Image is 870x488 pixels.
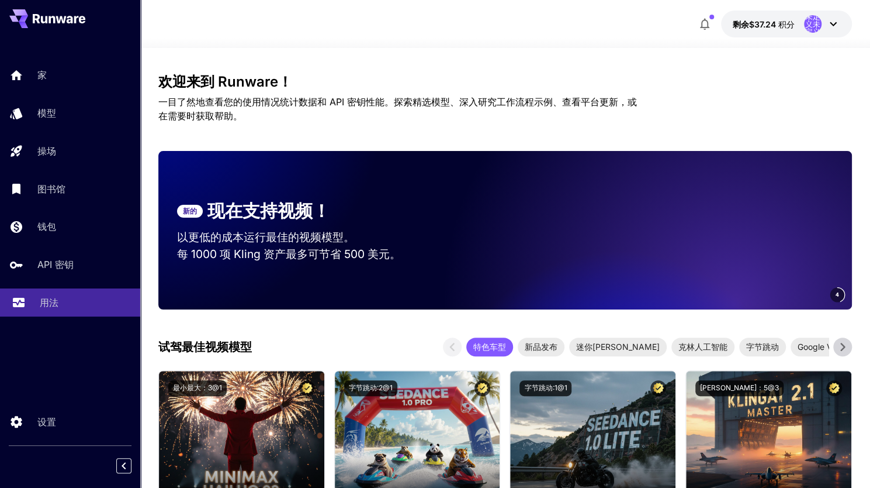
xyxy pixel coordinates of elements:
div: 迷你[PERSON_NAME] [569,338,667,356]
font: Google Veo [798,342,841,352]
font: 模型 [37,107,56,119]
font: 用法 [40,297,58,308]
button: 字节跳动:2@1 [344,380,397,396]
font: 字节跳动:2@1 [349,383,393,392]
font: 新品发布 [525,342,557,352]
font: 每 1000 项 Kling 资产最多可节省 500 美元。 [177,247,401,261]
font: 欢迎来到 Runware！ [158,73,292,90]
font: 未定义未定义 [805,12,820,36]
font: 家 [37,69,47,81]
font: 试驾最佳视频模型 [158,340,252,354]
font: 字节跳动 [746,342,779,352]
font: 一目了然地查看您的使用情况统计数据和 API 密钥性能。探索精选模型、深入研究工作流程示例、查看平台更新，或在需要时获取帮助。 [158,96,637,122]
div: 特色车型 [466,338,513,356]
button: [PERSON_NAME]：5@3 [695,380,784,396]
font: [PERSON_NAME]：5@3 [700,383,779,392]
div: 字节跳动 [739,338,786,356]
button: 认证模型——经过审查，具有最佳性能，并包含商业许可证。 [299,380,315,396]
font: 设置 [37,416,56,428]
font: 最小最大：3@1 [173,383,222,392]
font: 字节跳动:1@1 [524,383,567,392]
button: 最小最大：3@1 [168,380,227,396]
font: 积分 [778,19,795,29]
div: 克林人工智能 [671,338,734,356]
button: 字节跳动:1@1 [519,380,571,396]
font: 以更低的成本运行最佳的视频模型。 [177,230,355,244]
button: 认证模型——经过审查，具有最佳性能，并包含商业许可证。 [474,380,490,396]
font: 特色车型 [473,342,506,352]
div: 折叠侧边栏 [125,455,140,476]
font: 钱包 [37,221,56,232]
div: 新品发布 [518,338,564,356]
font: 克林人工智能 [678,342,727,352]
span: 4 [836,290,839,299]
font: 操场 [37,145,56,157]
button: 折叠侧边栏 [116,458,131,473]
div: 37.24472美元 [733,18,795,30]
button: 认证模型——经过审查，具有最佳性能，并包含商业许可证。 [650,380,666,396]
font: API 密钥 [37,259,74,270]
font: 剩余$37.24 [733,19,776,29]
font: 图书馆 [37,183,65,195]
button: 37.24472美元未定义未定义 [721,11,852,37]
div: Google Veo [791,338,848,356]
font: 现在支持视频！ [207,200,330,221]
button: 认证模型——经过审查，具有最佳性能，并包含商业许可证。 [826,380,842,396]
font: 迷你[PERSON_NAME] [576,342,660,352]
